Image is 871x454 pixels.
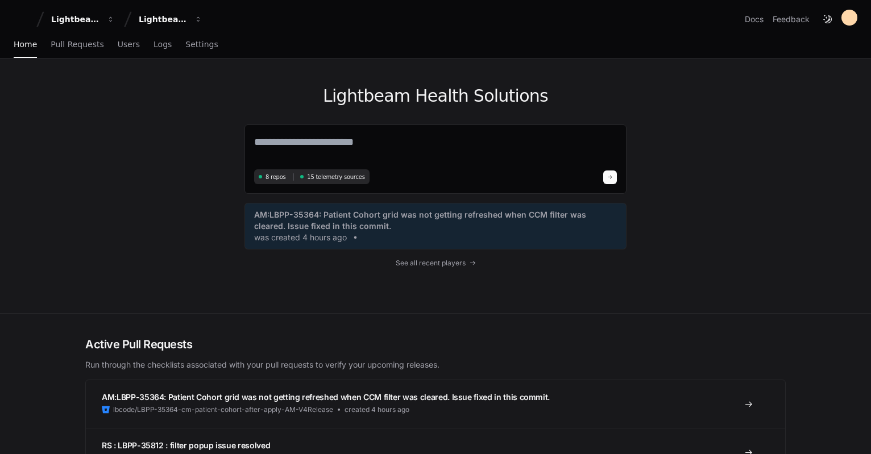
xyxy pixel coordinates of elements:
span: AM:LBPP-35364: Patient Cohort grid was not getting refreshed when CCM filter was cleared. Issue f... [102,392,550,402]
a: AM:LBPP-35364: Patient Cohort grid was not getting refreshed when CCM filter was cleared. Issue f... [86,380,785,428]
span: See all recent players [396,259,466,268]
a: AM:LBPP-35364: Patient Cohort grid was not getting refreshed when CCM filter was cleared. Issue f... [254,209,617,243]
span: 8 repos [266,173,286,181]
span: created 4 hours ago [345,405,409,414]
div: Lightbeam Health [51,14,100,25]
a: Pull Requests [51,32,103,58]
a: Docs [745,14,764,25]
h1: Lightbeam Health Solutions [244,86,627,106]
button: Feedback [773,14,810,25]
p: Run through the checklists associated with your pull requests to verify your upcoming releases. [85,359,786,370]
span: AM:LBPP-35364: Patient Cohort grid was not getting refreshed when CCM filter was cleared. Issue f... [254,209,617,232]
span: 15 telemetry sources [307,173,364,181]
span: was created 4 hours ago [254,232,347,243]
a: See all recent players [244,259,627,268]
button: Lightbeam Health Solutions [134,9,207,30]
div: Lightbeam Health Solutions [139,14,188,25]
span: lbcode/LBPP-35364-cm-patient-cohort-after-apply-AM-V4Release [113,405,333,414]
span: RS : LBPP-35812 : filter popup issue resolved [102,440,270,450]
a: Logs [154,32,172,58]
span: Users [118,41,140,48]
button: Lightbeam Health [47,9,119,30]
span: Home [14,41,37,48]
span: Settings [185,41,218,48]
a: Settings [185,32,218,58]
span: Pull Requests [51,41,103,48]
a: Home [14,32,37,58]
span: Logs [154,41,172,48]
h2: Active Pull Requests [85,336,786,352]
a: Users [118,32,140,58]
